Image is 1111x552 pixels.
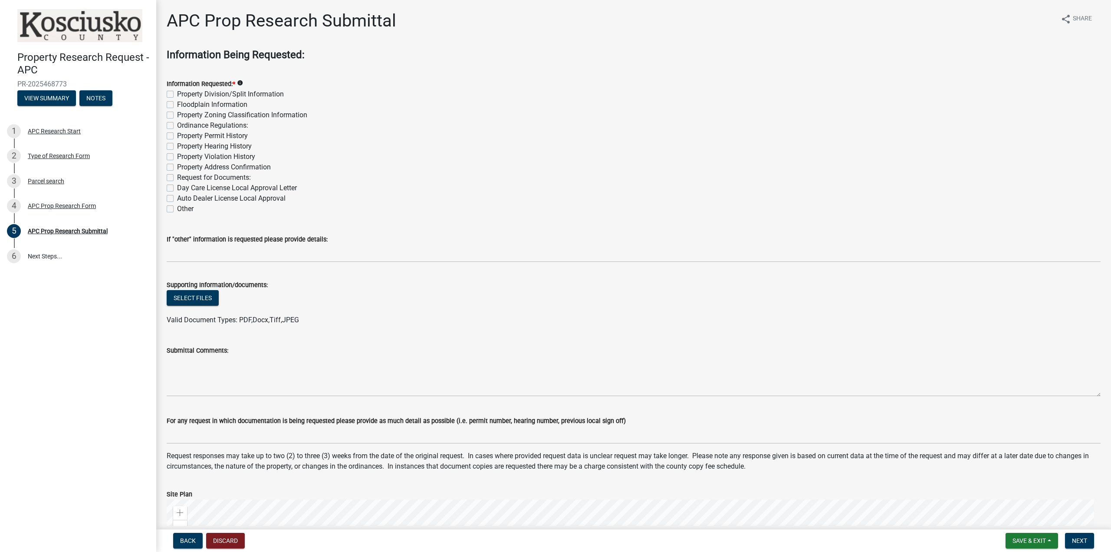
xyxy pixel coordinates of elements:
h1: APC Prop Research Submittal [167,10,396,31]
label: Information Requested: [167,81,235,87]
span: Share [1073,14,1092,24]
label: Auto Dealer License Local Approval [177,193,286,204]
label: For any request in which documentation is being requested please provide as much detail as possib... [167,418,626,424]
div: Zoom out [173,520,187,534]
span: Back [180,537,196,544]
img: Kosciusko County, Indiana [17,9,142,42]
div: 6 [7,249,21,263]
div: 5 [7,224,21,238]
p: Request responses may take up to two (2) to three (3) weeks from the date of the original request... [167,451,1101,472]
div: Zoom in [173,506,187,520]
button: Save & Exit [1006,533,1058,549]
div: APC Research Start [28,128,81,134]
span: Next [1072,537,1087,544]
div: Type of Research Form [28,153,90,159]
label: Property Permit History [177,131,248,141]
label: Property Division/Split Information [177,89,284,99]
div: APC Prop Research Form [28,203,96,209]
label: Property Zoning Classification Information [177,110,307,120]
span: Save & Exit [1012,537,1046,544]
button: Back [173,533,203,549]
label: Other [177,204,194,214]
button: Next [1065,533,1094,549]
label: Property Address Confirmation [177,162,271,172]
button: Discard [206,533,245,549]
div: 1 [7,124,21,138]
button: View Summary [17,90,76,106]
i: info [237,80,243,86]
label: Ordinance Regulations: [177,120,248,131]
label: Property Violation History [177,152,255,162]
label: If "other" information is requested please provide details: [167,237,328,243]
wm-modal-confirm: Notes [79,95,112,102]
label: Day Care License Local Approval Letter [177,183,297,193]
div: 3 [7,174,21,188]
i: share [1061,14,1071,24]
h4: Property Research Request - APC [17,51,149,76]
label: Request for Documents: [177,172,251,183]
wm-modal-confirm: Summary [17,95,76,102]
button: Notes [79,90,112,106]
span: PR-2025468773 [17,80,139,88]
label: Supporting Information/documents: [167,282,268,288]
div: 2 [7,149,21,163]
button: shareShare [1054,10,1099,27]
span: Valid Document Types: PDF,Docx,Tiff,JPEG [167,316,299,324]
label: Submittal Comments: [167,348,228,354]
button: Select files [167,290,219,306]
div: 4 [7,199,21,213]
label: Property Hearing History [177,141,252,152]
strong: Information Being Requested: [167,49,305,61]
label: Floodplain Information [177,99,247,110]
div: Parcel search [28,178,64,184]
label: Site Plan [167,492,192,498]
div: APC Prop Research Submittal [28,228,108,234]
